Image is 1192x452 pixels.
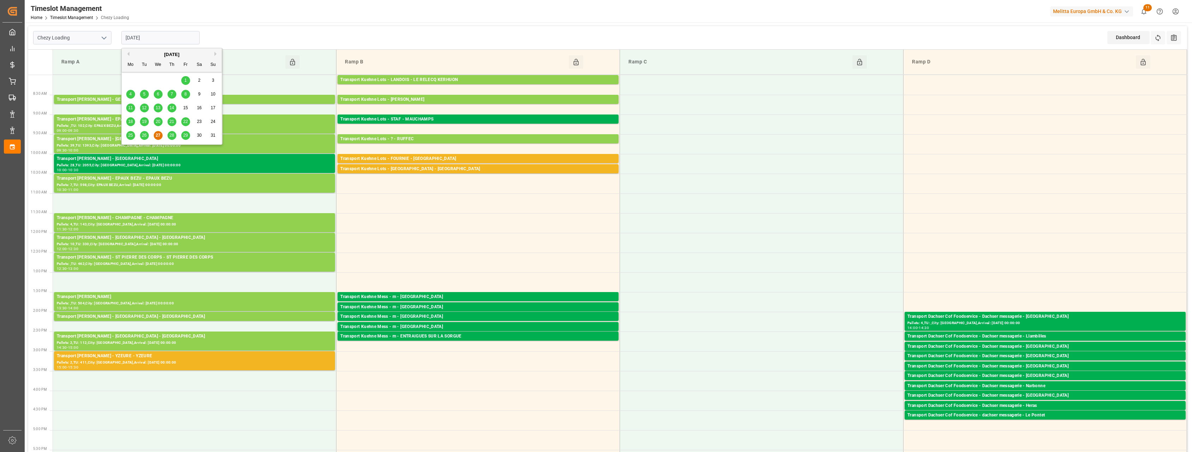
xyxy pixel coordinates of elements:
[31,171,47,174] span: 10:30 AM
[57,360,332,366] div: Pallets: 2,TU: 411,City: [GEOGRAPHIC_DATA],Arrival: [DATE] 00:00:00
[340,123,616,129] div: Pallets: 19,TU: 2544,City: [GEOGRAPHIC_DATA],Arrival: [DATE] 00:00:00
[907,402,1183,409] div: Transport Dachser Cof Foodservice - Dachser messagerie - Heras
[67,228,68,231] div: -
[140,104,149,112] div: Choose Tuesday, August 12th, 2025
[140,61,149,69] div: Tu
[57,340,332,346] div: Pallets: 2,TU: 112,City: [GEOGRAPHIC_DATA],Arrival: [DATE] 00:00:00
[57,247,67,250] div: 12:00
[209,61,218,69] div: Su
[57,103,332,109] div: Pallets: 2,TU: 122,City: [GEOGRAPHIC_DATA],Arrival: [DATE] 00:00:00
[168,104,176,112] div: Choose Thursday, August 14th, 2025
[31,249,47,253] span: 12:30 PM
[124,74,220,142] div: month 2025-08
[907,379,1183,385] div: Pallets: 2,TU: 35,City: [GEOGRAPHIC_DATA],Arrival: [DATE] 00:00:00
[168,90,176,99] div: Choose Thursday, August 7th, 2025
[33,309,47,312] span: 2:00 PM
[156,105,160,110] span: 13
[169,133,174,138] span: 28
[907,392,1183,399] div: Transport Dachser Cof Foodservice - Dachser messagerie - [GEOGRAPHIC_DATA]
[209,90,218,99] div: Choose Sunday, August 10th, 2025
[68,267,78,270] div: 13:00
[50,15,93,20] a: Timeslot Management
[340,143,616,149] div: Pallets: 2,TU: 1039,City: RUFFEC,Arrival: [DATE] 00:00:00
[168,131,176,140] div: Choose Thursday, August 28th, 2025
[33,388,47,391] span: 4:00 PM
[340,136,616,143] div: Transport Kuehne Lots - ? - RUFFEC
[57,175,332,182] div: Transport [PERSON_NAME] - EPAUX BEZU - EPAUX BEZU
[340,340,616,346] div: Pallets: ,TU: 74,City: ENTRAIGUES SUR LA SORGUE,Arrival: [DATE] 00:00:00
[67,267,68,270] div: -
[907,326,918,329] div: 14:00
[31,15,42,20] a: Home
[57,168,67,172] div: 10:00
[68,149,78,152] div: 10:00
[57,215,332,222] div: Transport [PERSON_NAME] - CHAMPAGNE - CHAMPAGNE
[181,61,190,69] div: Fr
[907,350,1183,356] div: Pallets: 2,TU: 13,City: [GEOGRAPHIC_DATA],Arrival: [DATE] 00:00:00
[126,117,135,126] div: Choose Monday, August 18th, 2025
[142,119,146,124] span: 19
[126,61,135,69] div: Mo
[68,307,78,310] div: 14:00
[128,133,133,138] span: 25
[57,123,332,129] div: Pallets: ,TU: 102,City: EPAUX BEZU,Arrival: [DATE] 00:00:00
[57,162,332,168] div: Pallets: 28,TU: 2055,City: [GEOGRAPHIC_DATA],Arrival: [DATE] 00:00:00
[154,90,163,99] div: Choose Wednesday, August 6th, 2025
[68,168,78,172] div: 10:30
[195,61,204,69] div: Sa
[57,228,67,231] div: 11:30
[907,360,1183,366] div: Pallets: 1,TU: 5,City: [GEOGRAPHIC_DATA],Arrival: [DATE] 00:00:00
[33,31,111,44] input: Type to search/select
[211,92,215,97] span: 10
[211,105,215,110] span: 17
[57,116,332,123] div: Transport [PERSON_NAME] - EPAUX BEZU - EPAUX BEZU
[156,133,160,138] span: 27
[340,173,616,179] div: Pallets: 6,TU: 441,City: [GEOGRAPHIC_DATA],Arrival: [DATE] 00:00:00
[214,52,219,56] button: Next Month
[31,151,47,155] span: 10:00 AM
[907,399,1183,405] div: Pallets: 5,TU: ,City: [GEOGRAPHIC_DATA],Arrival: [DATE] 00:00:00
[1050,6,1133,17] div: Melitta Europa GmbH & Co. KG
[57,254,332,261] div: Transport [PERSON_NAME] - ST PIERRE DES CORPS - ST PIERRE DES CORPS
[340,320,616,326] div: Pallets: ,TU: 8,City: [GEOGRAPHIC_DATA],Arrival: [DATE] 00:00:00
[31,3,129,14] div: Timeslot Management
[907,372,1183,379] div: Transport Dachser Cof Foodservice - Dachser messagerie - [GEOGRAPHIC_DATA]
[340,166,616,173] div: Transport Kuehne Lots - [GEOGRAPHIC_DATA] - [GEOGRAPHIC_DATA]
[211,119,215,124] span: 24
[209,117,218,126] div: Choose Sunday, August 24th, 2025
[907,313,1183,320] div: Transport Dachser Cof Foodservice - Dachser messagerie - [GEOGRAPHIC_DATA]
[209,76,218,85] div: Choose Sunday, August 3rd, 2025
[183,133,188,138] span: 29
[67,366,68,369] div: -
[907,320,1183,326] div: Pallets: 4,TU: ,City: [GEOGRAPHIC_DATA],Arrival: [DATE] 00:00:00
[195,131,204,140] div: Choose Saturday, August 30th, 2025
[125,52,129,56] button: Previous Month
[907,340,1183,346] div: Pallets: ,TU: 100,City: Llambilles,Arrival: [DATE] 00:00:00
[59,55,285,69] div: Ramp A
[33,427,47,431] span: 5:00 PM
[340,155,616,162] div: Transport Kuehne Lots - FOURNIE - [GEOGRAPHIC_DATA]
[340,313,616,320] div: Transport Kuehne Mess - m - [GEOGRAPHIC_DATA]
[57,333,332,340] div: Transport [PERSON_NAME] - [GEOGRAPHIC_DATA] - [GEOGRAPHIC_DATA]
[198,92,201,97] span: 9
[156,119,160,124] span: 20
[57,155,332,162] div: Transport [PERSON_NAME] - [GEOGRAPHIC_DATA]
[67,168,68,172] div: -
[181,90,190,99] div: Choose Friday, August 8th, 2025
[33,269,47,273] span: 1:00 PM
[140,90,149,99] div: Choose Tuesday, August 5th, 2025
[57,136,332,143] div: Transport [PERSON_NAME] - [GEOGRAPHIC_DATA]
[184,92,187,97] span: 8
[340,304,616,311] div: Transport Kuehne Mess - m - [GEOGRAPHIC_DATA]
[340,323,616,330] div: Transport Kuehne Mess - m - [GEOGRAPHIC_DATA]
[68,188,78,191] div: 11:00
[211,133,215,138] span: 31
[57,143,332,149] div: Pallets: 39,TU: 1393,City: [GEOGRAPHIC_DATA],Arrival: [DATE] 00:00:00
[98,32,109,43] button: open menu
[171,92,173,97] span: 7
[340,96,616,103] div: Transport Kuehne Lots - [PERSON_NAME]
[181,131,190,140] div: Choose Friday, August 29th, 2025
[140,117,149,126] div: Choose Tuesday, August 19th, 2025
[57,241,332,247] div: Pallets: 10,TU: 330,City: [GEOGRAPHIC_DATA],Arrival: [DATE] 00:00:00
[57,149,67,152] div: 09:30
